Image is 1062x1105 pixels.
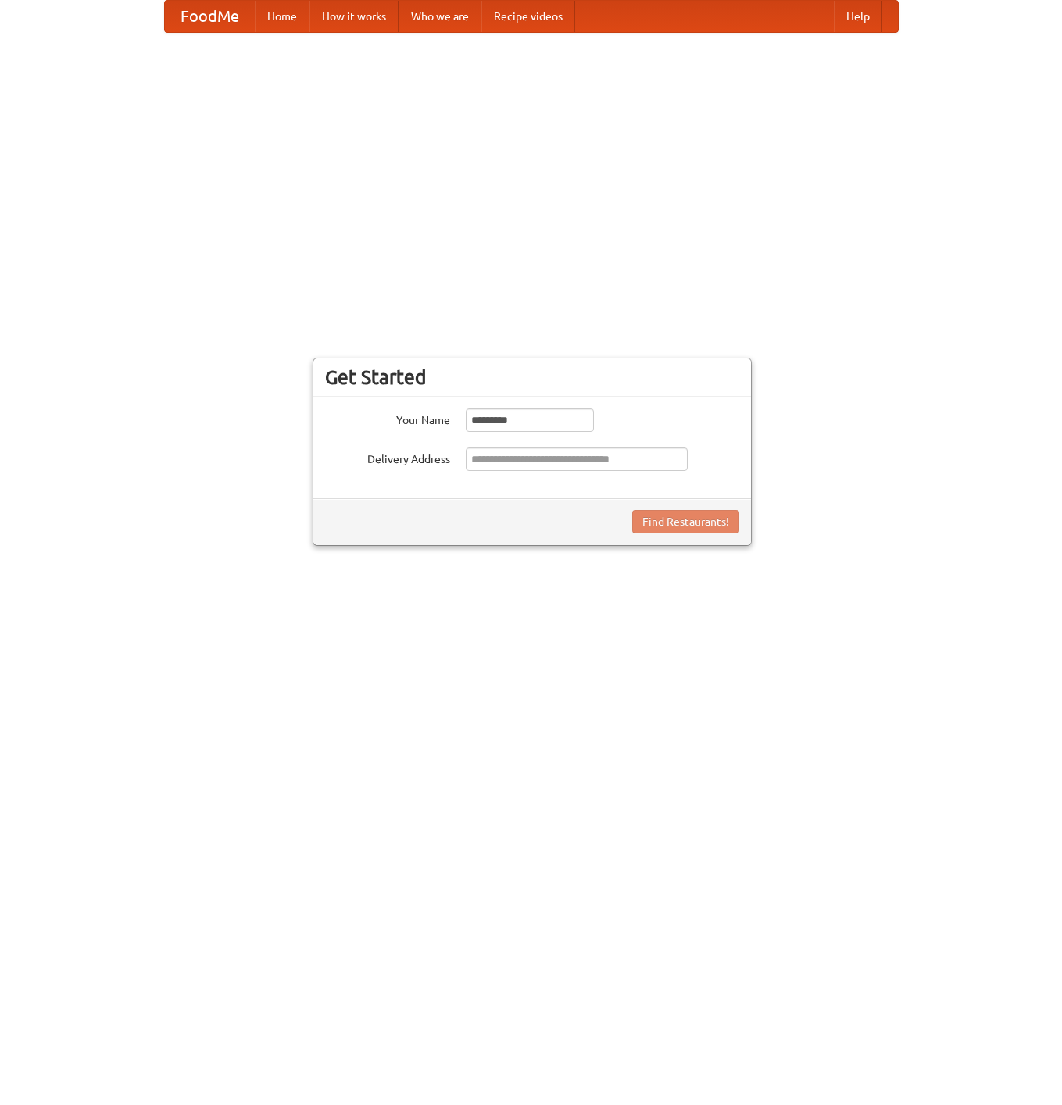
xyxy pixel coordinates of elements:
h3: Get Started [325,365,739,389]
label: Your Name [325,408,450,428]
a: Recipe videos [481,1,575,32]
a: Who we are [399,1,481,32]
a: FoodMe [165,1,255,32]
label: Delivery Address [325,447,450,467]
a: How it works [309,1,399,32]
button: Find Restaurants! [632,510,739,533]
a: Home [255,1,309,32]
a: Help [834,1,882,32]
